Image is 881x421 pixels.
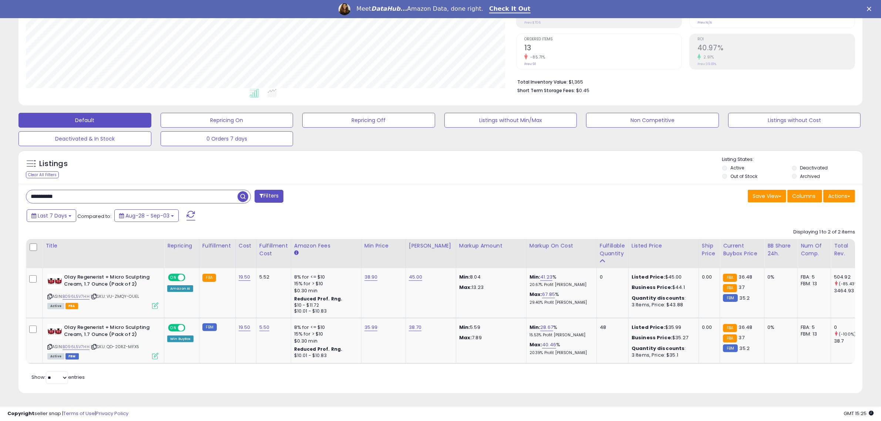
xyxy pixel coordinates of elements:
b: Quantity discounts [632,294,685,302]
p: 29.40% Profit [PERSON_NAME] [529,300,591,305]
span: ON [169,325,178,331]
span: 36.48 [739,273,753,280]
b: Business Price: [632,334,672,341]
div: 15% for > $10 [294,280,356,287]
p: 15.53% Profit [PERSON_NAME] [529,333,591,338]
div: 3 Items, Price: $35.1 [632,352,693,358]
label: Out of Stock [730,173,757,179]
div: Cost [239,242,253,250]
div: Win BuyBox [167,336,194,342]
p: Listing States: [722,156,862,163]
small: FBM [202,323,217,331]
small: Prev: 91 [524,62,536,66]
button: Non Competitive [586,113,719,128]
p: 20.67% Profit [PERSON_NAME] [529,282,591,287]
p: 8.04 [459,274,521,280]
div: Meet Amazon Data, done right. [356,5,483,13]
button: Listings without Cost [728,113,861,128]
p: 5.59 [459,324,521,331]
small: Prev: 39.81% [697,62,716,66]
button: Filters [255,190,283,203]
div: 48 [600,324,623,331]
span: Compared to: [77,213,111,220]
b: Max: [529,341,542,348]
div: $35.99 [632,324,693,331]
div: Amazon AI [167,285,193,292]
b: Min: [529,324,541,331]
small: (-85.43%) [839,281,860,287]
div: $0.30 min [294,287,356,294]
button: Aug-28 - Sep-03 [114,209,179,222]
span: Last 7 Days [38,212,67,219]
strong: Max: [459,284,472,291]
small: Amazon Fees. [294,250,299,256]
small: Prev: $706 [524,20,541,25]
button: Repricing Off [302,113,435,128]
strong: Copyright [7,410,34,417]
a: Privacy Policy [96,410,128,417]
div: % [529,291,591,305]
div: % [529,274,591,287]
span: Columns [792,192,816,200]
div: : [632,345,693,352]
div: Listed Price [632,242,696,250]
a: 45.00 [409,273,423,281]
img: Profile image for Georgie [339,3,350,15]
label: Archived [800,173,820,179]
span: Show: entries [31,374,85,381]
div: Fulfillment [202,242,232,250]
div: $0.30 min [294,338,356,344]
div: 0 [834,324,864,331]
strong: Min: [459,324,470,331]
b: Olay Regenerist + Micro Sculpting Cream, 1.7 Ounce (Pack of 2) [64,274,154,289]
span: | SKU: QD-20RZ-MFX5 [91,344,139,350]
div: ASIN: [47,324,158,358]
span: OFF [184,325,196,331]
span: ROI [697,37,855,41]
label: Deactivated [800,165,828,171]
div: 15% for > $10 [294,331,356,337]
button: Last 7 Days [27,209,76,222]
b: Olay Regenerist + Micro Sculpting Cream, 1.7 Ounce (Pack of 2) [64,324,154,340]
p: 7.89 [459,334,521,341]
div: 0 [600,274,623,280]
a: Terms of Use [63,410,95,417]
i: DataHub... [371,5,407,12]
div: 3464.93 [834,287,864,294]
div: FBM: 13 [801,280,825,287]
b: Quantity discounts [632,345,685,352]
span: FBA [65,303,78,309]
span: 35.2 [740,345,750,352]
span: 35.2 [740,294,750,302]
div: 0% [767,324,792,331]
div: Clear All Filters [26,171,59,178]
div: 504.92 [834,274,864,280]
span: $0.45 [576,87,589,94]
div: Total Rev. [834,242,861,257]
div: 0.00 [702,324,714,331]
div: $35.27 [632,334,693,341]
div: 3 Items, Price: $43.88 [632,302,693,308]
div: 5.52 [259,274,285,280]
div: Title [46,242,161,250]
span: FBM [65,353,79,360]
strong: Min: [459,273,470,280]
div: FBA: 5 [801,274,825,280]
div: % [529,341,591,355]
small: FBM [723,294,737,302]
div: Current Buybox Price [723,242,761,257]
span: Aug-28 - Sep-03 [125,212,169,219]
b: Reduced Prof. Rng. [294,346,343,352]
span: ON [169,275,178,281]
a: 35.99 [364,324,378,331]
div: Displaying 1 to 2 of 2 items [793,229,855,236]
p: 20.39% Profit [PERSON_NAME] [529,350,591,356]
div: $45.00 [632,274,693,280]
span: All listings currently available for purchase on Amazon [47,353,64,360]
b: Max: [529,291,542,298]
button: Default [19,113,151,128]
b: Min: [529,273,541,280]
h2: 13 [524,44,682,54]
span: 37 [739,284,744,291]
b: Business Price: [632,284,672,291]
